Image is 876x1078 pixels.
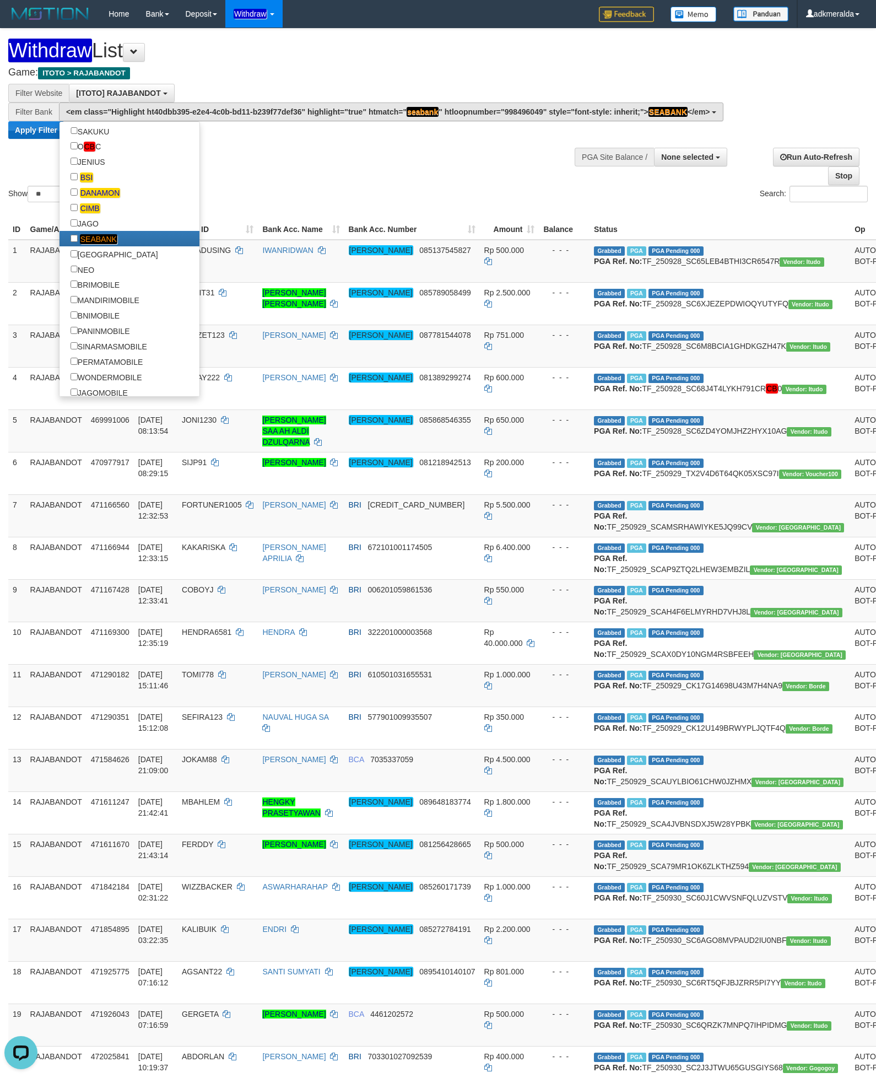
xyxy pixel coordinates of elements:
[60,292,150,308] label: MANDIRIMOBILE
[8,791,26,834] td: 14
[71,127,78,134] input: SAKUKU
[60,154,116,169] label: JENIUS
[782,682,829,691] span: Vendor URL: https://checkout1.1velocity.biz
[8,749,26,791] td: 13
[787,427,831,436] span: Vendor URL: https://secure6.1velocity.biz
[484,331,524,339] span: Rp 751.000
[71,158,78,165] input: JENIUS
[234,9,267,19] em: Withdraw
[71,142,78,149] input: OCBC
[419,416,471,424] span: Copy 085868546355 to clipboard
[71,219,78,227] input: JAGO
[91,500,129,509] span: 471166560
[71,373,78,380] input: WONDERMOBILE
[26,208,86,240] th: Game/API: activate to sort column ascending
[575,148,654,166] div: PGA Site Balance /
[543,457,585,468] div: - - -
[71,173,78,180] input: BSI
[8,67,573,78] h4: Game:
[138,458,169,478] span: [DATE] 08:29:15
[419,288,471,297] span: Copy 085789058499 to clipboard
[71,281,78,288] input: BRIMOBILE
[138,585,169,605] span: [DATE] 12:33:41
[349,797,413,807] em: [PERSON_NAME]
[543,796,585,807] div: - - -
[590,282,850,325] td: TF_250928_SC6XJEZEPDWIOQYUTYFQ
[349,245,413,255] em: [PERSON_NAME]
[8,409,26,452] td: 5
[91,755,129,764] span: 471584626
[627,501,646,510] span: Marked by adkaldo
[262,967,320,976] a: SANTI SUMYATI
[177,208,258,240] th: User ID: activate to sort column ascending
[26,452,86,494] td: RAJABANDOT
[648,331,704,341] span: PGA Pending
[590,452,850,494] td: TF_250929_TX2V4D6T64QK05XSC97I
[750,608,842,617] span: Vendor URL: https://secure10.1velocity.biz
[484,713,524,721] span: Rp 350.000
[76,89,160,98] span: [ITOTO] RAJABANDOT
[262,713,328,721] a: NAUVAL HUGA SA
[750,565,842,575] span: Vendor URL: https://secure10.1velocity.biz
[539,208,590,240] th: Balance
[80,234,117,244] em: SEABANK
[590,537,850,579] td: TF_250929_SCAP9ZTQ2LHEW3EMBZIL
[8,6,92,22] img: MOTION_logo.png
[182,670,214,679] span: TOMI778
[262,882,327,891] a: ASWARHARAHAP
[182,458,207,467] span: SIJP91
[788,300,832,309] span: Vendor URL: https://secure6.1velocity.biz
[8,208,26,240] th: ID
[752,523,844,532] span: Vendor URL: https://secure10.1velocity.biz
[419,246,471,255] span: Copy 085137545827 to clipboard
[182,246,231,255] span: PALADUSING
[670,7,717,22] img: Button%20Memo.svg
[349,628,361,637] span: BRI
[594,416,625,425] span: Grabbed
[8,39,92,62] em: Withdraw
[138,416,169,435] span: [DATE] 08:13:54
[60,354,154,369] label: PERMATAMOBILE
[60,338,158,354] label: SINARMASMOBILE
[80,173,94,182] em: BSI
[484,628,523,648] span: Rp 40.000.000
[26,240,86,283] td: RAJABANDOT
[368,500,465,509] span: Copy 110001047865501 to clipboard
[590,494,850,537] td: TF_250929_SCAMSRHAWIYKE5JQ99CV
[733,7,788,21] img: panduan.png
[484,288,531,297] span: Rp 2.500.000
[480,208,539,240] th: Amount: activate to sort column ascending
[8,707,26,749] td: 12
[26,707,86,749] td: RAJABANDOT
[8,622,26,664] td: 10
[138,543,169,563] span: [DATE] 12:33:15
[828,166,859,185] a: Stop
[349,330,413,340] em: [PERSON_NAME]
[594,628,625,638] span: Grabbed
[594,543,625,553] span: Grabbed
[419,373,471,382] span: Copy 081389299274 to clipboard
[654,148,727,166] button: None selected
[71,266,78,273] input: NEO
[349,713,361,721] span: BRI
[543,754,585,765] div: - - -
[344,208,480,240] th: Bank Acc. Number: activate to sort column ascending
[594,511,627,531] b: PGA Ref. No:
[60,123,120,139] label: SAKUKU
[262,1010,326,1018] a: [PERSON_NAME]
[71,389,78,396] input: JAGOMOBILE
[60,262,105,277] label: NEO
[262,755,326,764] a: [PERSON_NAME]
[60,215,110,231] label: JAGO
[419,331,471,339] span: Copy 087781544078 to clipboard
[543,287,585,298] div: - - -
[484,246,524,255] span: Rp 500.000
[594,299,642,308] b: PGA Ref. No:
[262,585,326,594] a: [PERSON_NAME]
[26,749,86,791] td: RAJABANDOT
[648,459,704,468] span: PGA Pending
[543,372,585,383] div: - - -
[60,369,153,385] label: WONDERMOBILE
[60,246,169,262] label: [GEOGRAPHIC_DATA]
[590,749,850,791] td: TF_250929_SCAUYLBIO61CHW0JZHMX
